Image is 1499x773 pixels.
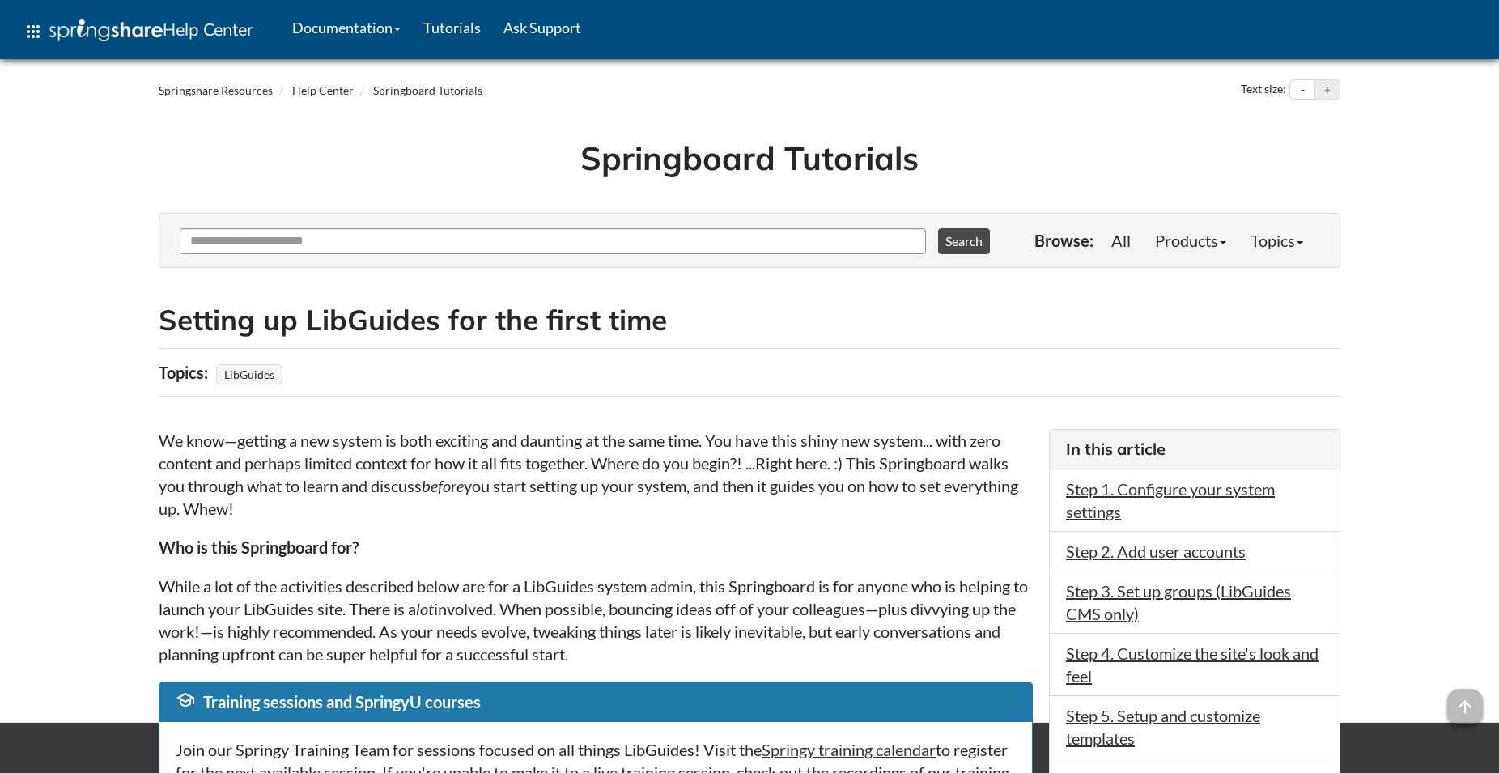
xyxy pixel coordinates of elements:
a: Help Center [292,83,354,97]
span: school [176,690,195,710]
button: Search [938,228,990,254]
a: Springshare Resources [159,83,273,97]
button: Increase text size [1315,80,1340,100]
a: Topics [1238,224,1315,257]
a: LibGuides [222,363,277,386]
p: Browse: [1034,229,1093,252]
a: Documentation [281,7,412,48]
span: Help Center [163,19,253,40]
div: Text size: [1238,79,1289,100]
h1: Springboard Tutorials [171,135,1328,181]
em: lot [416,599,434,618]
strong: Who is this Springboard for? [159,537,359,557]
a: Step 5. Setup and customize templates [1066,706,1260,748]
a: Step 2. Add user accounts [1066,542,1246,561]
span: arrow_upward [1447,689,1483,724]
a: Springy training calendar [762,740,936,759]
div: This site uses cookies as well as records your IP address for usage statistics. [142,735,1357,761]
div: Topics: [159,357,212,388]
a: Step 4. Customize the site's look and feel [1066,643,1319,686]
h3: In this article [1066,438,1323,461]
a: arrow_upward [1447,690,1483,710]
a: Step 3. Set up groups (LibGuides CMS only) [1066,581,1291,623]
span: apps [23,22,43,41]
img: Springshare [49,19,163,41]
a: apps Help Center [12,7,265,56]
button: Decrease text size [1290,80,1314,100]
h2: Setting up LibGuides for the first time [159,300,1340,340]
a: Ask Support [492,7,592,48]
p: While a lot of the activities described below are for a LibGuides system admin, this Springboard ... [159,575,1033,665]
a: Products [1143,224,1238,257]
span: Training sessions and SpringyU courses [203,692,481,711]
a: Springboard Tutorials [373,83,482,97]
p: We know—getting a new system is both exciting and daunting at the same time. You have this shiny ... [159,429,1033,520]
em: before [422,476,464,495]
a: All [1099,224,1143,257]
a: Step 1. Configure your system settings [1066,479,1275,521]
a: Tutorials [412,7,492,48]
